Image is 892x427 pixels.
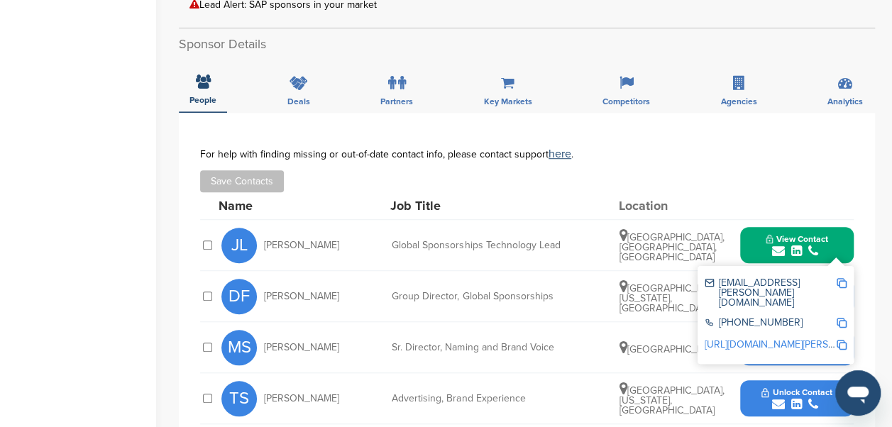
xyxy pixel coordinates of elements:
span: Key Markets [484,97,532,106]
div: [EMAIL_ADDRESS][PERSON_NAME][DOMAIN_NAME] [705,278,836,308]
iframe: Button to launch messaging window [835,370,881,416]
div: Job Title [390,199,603,212]
span: People [189,96,216,104]
a: [URL][DOMAIN_NAME][PERSON_NAME] [705,338,878,350]
div: Global Sponsorships Technology Lead [392,240,605,250]
div: For help with finding missing or out-of-date contact info, please contact support . [200,148,854,160]
span: JL [221,228,257,263]
span: TS [221,381,257,416]
span: View Contact [766,234,828,244]
span: Agencies [721,97,757,106]
div: Location [618,199,725,212]
span: DF [221,279,257,314]
span: [GEOGRAPHIC_DATA], [US_STATE], [GEOGRAPHIC_DATA] [620,282,725,314]
span: [GEOGRAPHIC_DATA], [US_STATE], [GEOGRAPHIC_DATA] [620,384,725,416]
img: Copy [837,318,847,328]
img: Copy [837,340,847,350]
span: Deals [287,97,310,106]
span: [PERSON_NAME] [264,343,339,353]
div: Advertising, Brand Experience [392,394,605,404]
div: [PHONE_NUMBER] [705,318,836,330]
div: Sr. Director, Naming and Brand Voice [392,343,605,353]
span: MS [221,330,257,365]
img: Copy [837,278,847,288]
div: Group Director, Global Sponsorships [392,292,605,301]
span: Analytics [827,97,863,106]
div: Name [219,199,375,212]
span: [PERSON_NAME] [264,292,339,301]
button: Unlock Contact [744,377,849,420]
span: [GEOGRAPHIC_DATA], [GEOGRAPHIC_DATA], [GEOGRAPHIC_DATA] [620,231,725,263]
span: [PERSON_NAME] [264,394,339,404]
h2: Sponsor Details [179,35,875,54]
span: [PERSON_NAME] [264,240,339,250]
span: Partners [380,97,413,106]
span: Competitors [602,97,650,106]
a: here [549,147,571,161]
button: Save Contacts [200,170,284,192]
span: [GEOGRAPHIC_DATA] [620,343,722,355]
button: View Contact [749,224,845,267]
span: Unlock Contact [761,387,832,397]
